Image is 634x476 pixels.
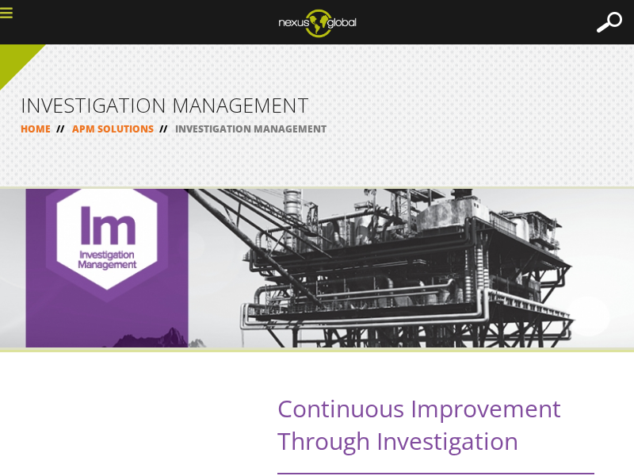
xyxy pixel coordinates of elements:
span: // [154,122,173,136]
span: // [51,122,70,136]
h1: INVESTIGATION MANAGEMENT [21,95,613,115]
a: HOME [21,122,51,136]
a: APM SOLUTIONS [72,122,154,136]
h2: Continuous Improvement Through Investigation [277,392,594,474]
img: ng_logo_web [266,4,369,42]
